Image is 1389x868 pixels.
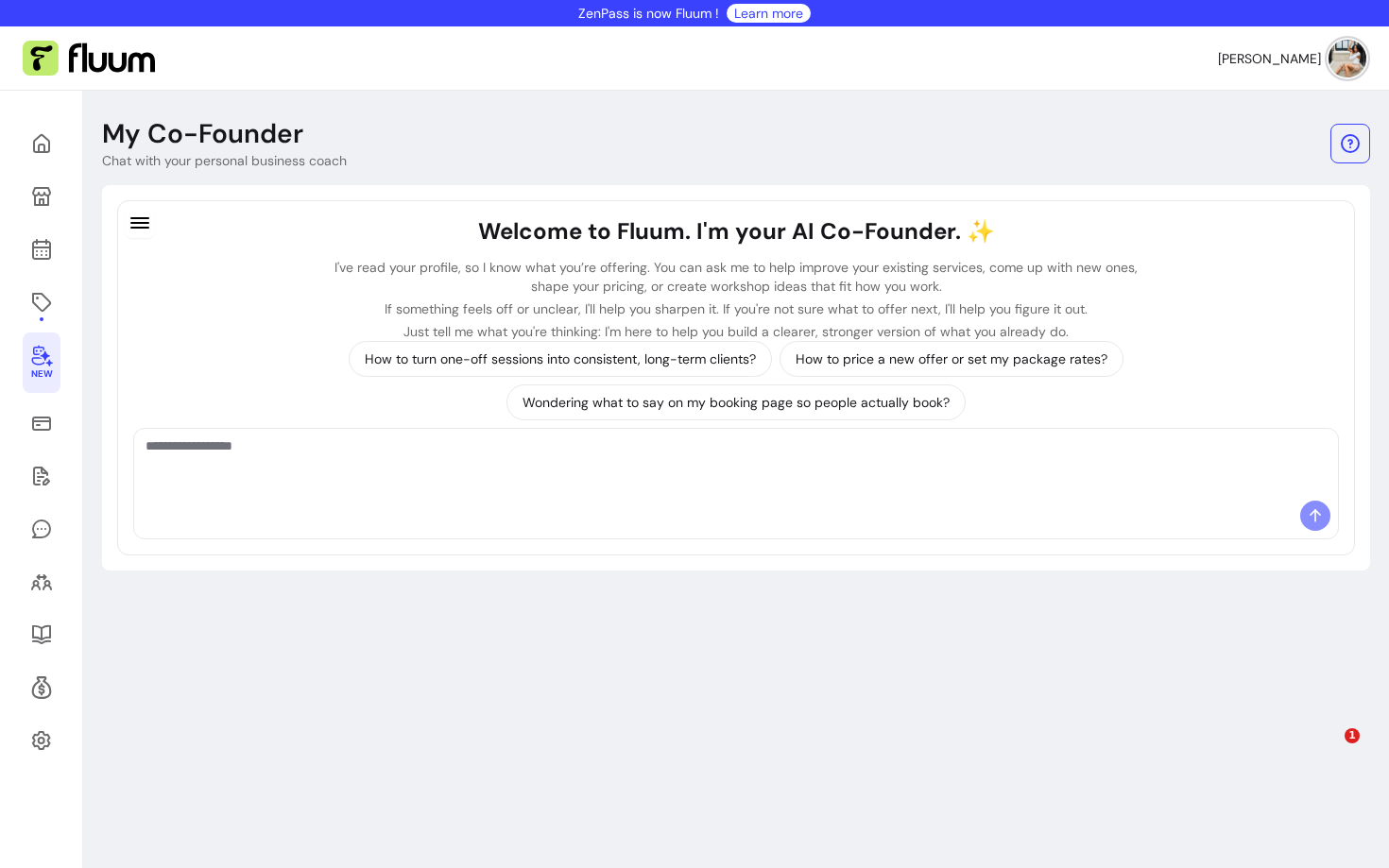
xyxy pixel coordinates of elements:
a: Calendar [23,227,60,272]
span: [PERSON_NAME] [1218,49,1321,68]
a: Refer & Earn [23,665,60,710]
img: Fluum Logo [23,41,155,77]
span: 1 [1345,728,1360,743]
p: If something feels off or unclear, I'll help you sharpen it. If you're not sure what to offer nex... [324,299,1148,318]
p: How to turn one-off sessions into consistent, long-term clients? [365,349,756,368]
p: Chat with your personal business coach [102,151,347,170]
a: Sales [23,400,60,446]
a: Offerings [23,280,60,325]
button: avatar[PERSON_NAME] [1218,40,1366,77]
a: Waivers [23,453,60,499]
a: Learn more [734,4,803,23]
a: My Page [23,174,60,219]
iframe: Intercom live chat [1306,728,1351,774]
textarea: Ask me anything... [146,436,1327,493]
p: I've read your profile, so I know what you’re offering. You can ask me to help improve your exist... [324,258,1148,296]
p: ZenPass is now Fluum ! [578,4,719,23]
a: New [23,332,60,393]
img: avatar [1329,40,1366,77]
a: Resources [23,612,60,657]
a: Settings [23,718,60,763]
h1: Welcome to Fluum. I'm your AI Co-Founder. ✨ [324,216,1148,247]
span: New [31,368,52,381]
p: Wondering what to say on my booking page so people actually book? [523,393,950,412]
a: Clients [23,559,60,604]
p: Just tell me what you're thinking: I'm here to help you build a clearer, stronger version of what... [324,322,1148,341]
a: Home [23,121,60,166]
a: My Messages [23,506,60,552]
p: How to price a new offer or set my package rates? [796,349,1107,368]
p: My Co-Founder [102,117,303,151]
